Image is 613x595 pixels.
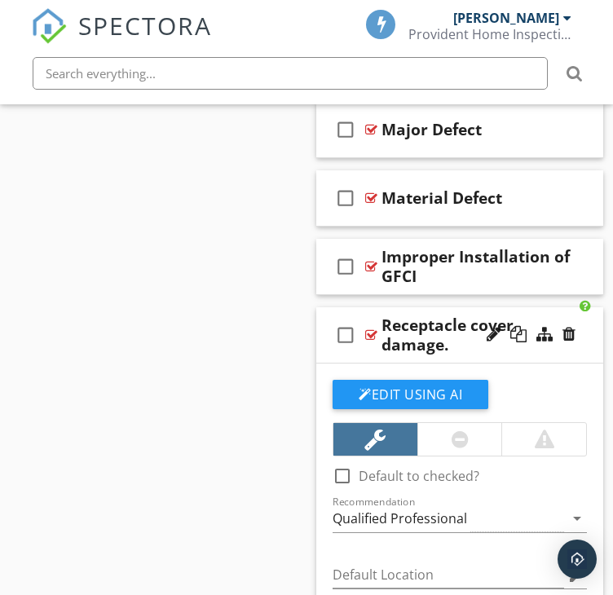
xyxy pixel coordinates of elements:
div: Provident Home Inspections [408,26,571,42]
div: Open Intercom Messenger [558,540,597,579]
div: Receptacle cover damage. [381,315,572,355]
a: SPECTORA [31,22,212,56]
i: check_box_outline_blank [333,247,359,286]
label: Default to checked? [359,468,479,484]
input: Default Location [333,562,564,588]
span: SPECTORA [78,8,212,42]
div: Qualified Professional [333,511,467,526]
i: check_box_outline_blank [333,315,359,355]
i: check_box_outline_blank [333,110,359,149]
div: Major Defect [381,120,482,139]
button: Edit Using AI [333,380,488,409]
div: Improper Installation of GFCI [381,247,572,286]
div: [PERSON_NAME] [453,10,559,26]
div: Material Defect [381,188,502,208]
img: The Best Home Inspection Software - Spectora [31,8,67,44]
i: arrow_drop_down [567,509,587,528]
input: Search everything... [33,57,548,90]
i: check_box_outline_blank [333,178,359,218]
